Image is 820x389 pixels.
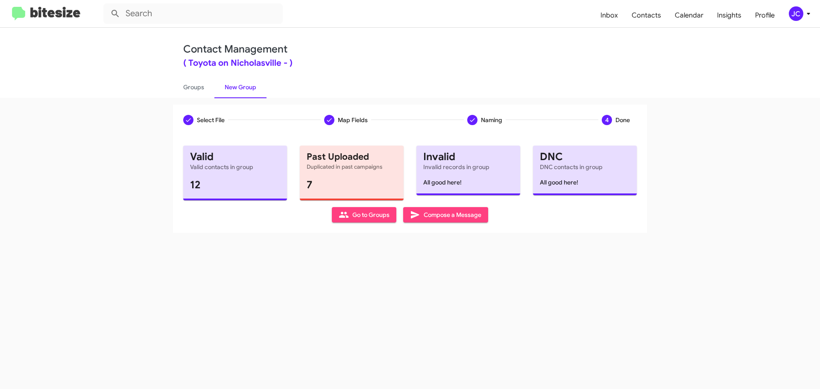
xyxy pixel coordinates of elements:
h1: 7 [307,178,397,192]
a: Insights [710,3,748,28]
a: Contact Management [183,43,287,56]
mat-card-title: Past Uploaded [307,152,397,161]
a: Inbox [594,3,625,28]
div: ( Toyota on Nicholasville - ) [183,59,637,67]
span: All good here! [540,178,578,186]
a: New Group [214,76,266,98]
button: JC [782,6,811,21]
mat-card-subtitle: Duplicated in past campaigns [307,163,397,171]
button: Go to Groups [332,207,396,222]
h1: 12 [190,178,280,192]
input: Search [103,3,283,24]
mat-card-subtitle: DNC contacts in group [540,163,630,171]
mat-card-subtitle: Invalid records in group [423,163,513,171]
mat-card-title: Invalid [423,152,513,161]
span: Go to Groups [339,207,389,222]
a: Calendar [668,3,710,28]
div: JC [789,6,803,21]
a: Profile [748,3,782,28]
mat-card-title: Valid [190,152,280,161]
a: Groups [173,76,214,98]
mat-card-subtitle: Valid contacts in group [190,163,280,171]
a: Contacts [625,3,668,28]
mat-card-title: DNC [540,152,630,161]
span: All good here! [423,178,462,186]
button: Compose a Message [403,207,488,222]
span: Compose a Message [410,207,481,222]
